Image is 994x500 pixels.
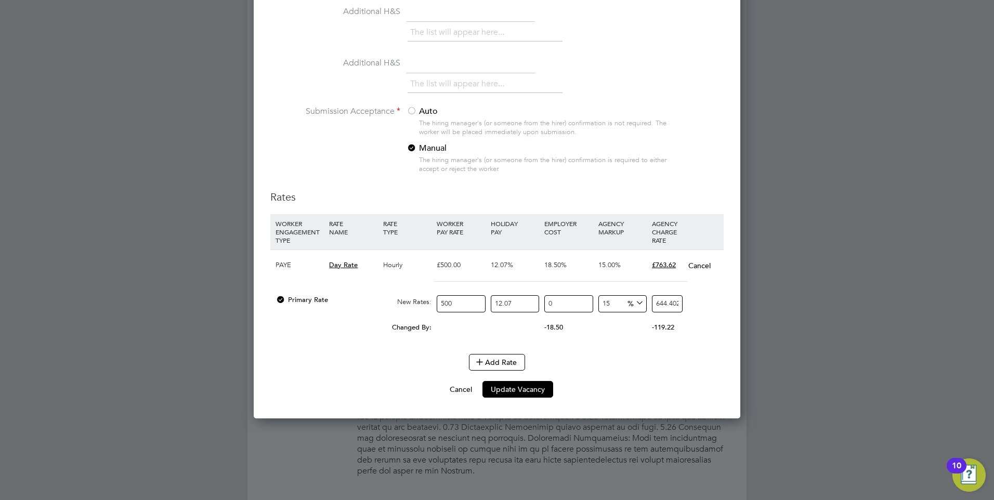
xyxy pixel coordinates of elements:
div: The hiring manager's (or someone from the hirer) confirmation is required to either accept or rej... [419,156,672,174]
div: AGENCY CHARGE RATE [649,214,685,249]
label: Auto [407,106,537,117]
div: EMPLOYER COST [542,214,595,241]
div: 10 [952,466,961,479]
span: £763.62 [652,260,676,269]
div: Changed By: [273,318,434,337]
div: WORKER ENGAGEMENT TYPE [273,214,326,249]
span: 18.50% [544,260,567,269]
div: RATE TYPE [381,214,434,241]
div: WORKER PAY RATE [434,214,488,241]
div: Hourly [381,250,434,280]
div: PAYE [273,250,326,280]
div: New Rates: [381,292,434,312]
h3: Rates [270,190,724,204]
div: The hiring manager's (or someone from the hirer) confirmation is not required. The worker will be... [419,119,672,137]
span: Primary Rate [276,295,328,304]
label: Additional H&S [270,6,400,17]
span: 15.00% [598,260,621,269]
span: -119.22 [652,323,674,332]
div: £500.00 [434,250,488,280]
span: Day Rate [329,260,358,269]
div: AGENCY MARKUP [596,214,649,241]
label: Manual [407,143,537,154]
button: Cancel [441,381,480,398]
span: -18.50 [544,323,563,332]
li: The list will appear here... [410,77,508,91]
button: Update Vacancy [482,381,553,398]
button: Cancel [688,260,711,271]
span: 12.07% [491,260,513,269]
label: Submission Acceptance [270,106,400,117]
div: RATE NAME [326,214,380,241]
button: Open Resource Center, 10 new notifications [952,458,986,492]
button: Add Rate [469,354,525,371]
label: Additional H&S [270,58,400,69]
li: The list will appear here... [410,25,508,40]
span: % [624,297,645,308]
div: HOLIDAY PAY [488,214,542,241]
